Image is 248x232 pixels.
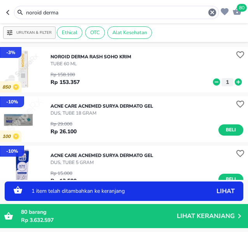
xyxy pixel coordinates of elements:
[25,9,208,17] input: Cari 4000+ produk di sini
[218,124,243,136] button: Beli
[224,78,231,86] p: 1
[51,170,77,177] p: Rp 15.000
[237,4,247,12] span: 80
[108,29,152,36] span: Alat Kesehatan
[31,188,198,194] p: 1 item telah ditambahkan ke keranjang
[51,177,77,185] p: Rp 13.500
[51,159,153,166] p: DUS, TUBE 5 GRAM
[51,60,131,67] p: TUBE 60 ML
[57,29,82,36] span: Ethical
[3,26,56,39] button: Urutkan & Filter
[16,30,52,36] p: Urutkan & Filter
[6,49,15,56] p: - 3 %
[51,71,80,78] p: Rp 158.100
[86,29,105,36] span: OTC
[224,175,238,183] span: Beli
[2,134,13,140] p: 100
[51,120,77,127] p: Rp 29.000
[51,110,153,117] p: DUS, TUBE 18 GRAM
[231,5,242,17] button: 80
[21,208,177,216] p: barang
[51,152,153,159] p: ACNE CARE ACNEMED Surya Dermato GEL
[6,148,18,155] p: - 10 %
[21,216,54,224] span: Rp 3.632.597
[51,78,80,86] p: Rp 153.357
[2,84,13,90] p: 850
[222,78,233,86] button: 1
[85,26,105,39] div: OTC
[51,53,131,60] p: NOROID DERMA RASH Soho KRIM
[21,208,27,216] span: 80
[51,127,77,136] p: Rp 26.100
[107,26,152,39] div: Alat Kesehatan
[218,174,243,185] button: Beli
[57,26,82,39] div: Ethical
[6,98,18,105] p: - 10 %
[224,126,238,134] span: Beli
[51,103,153,110] p: ACNE CARE ACNEMED Surya Dermato GEL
